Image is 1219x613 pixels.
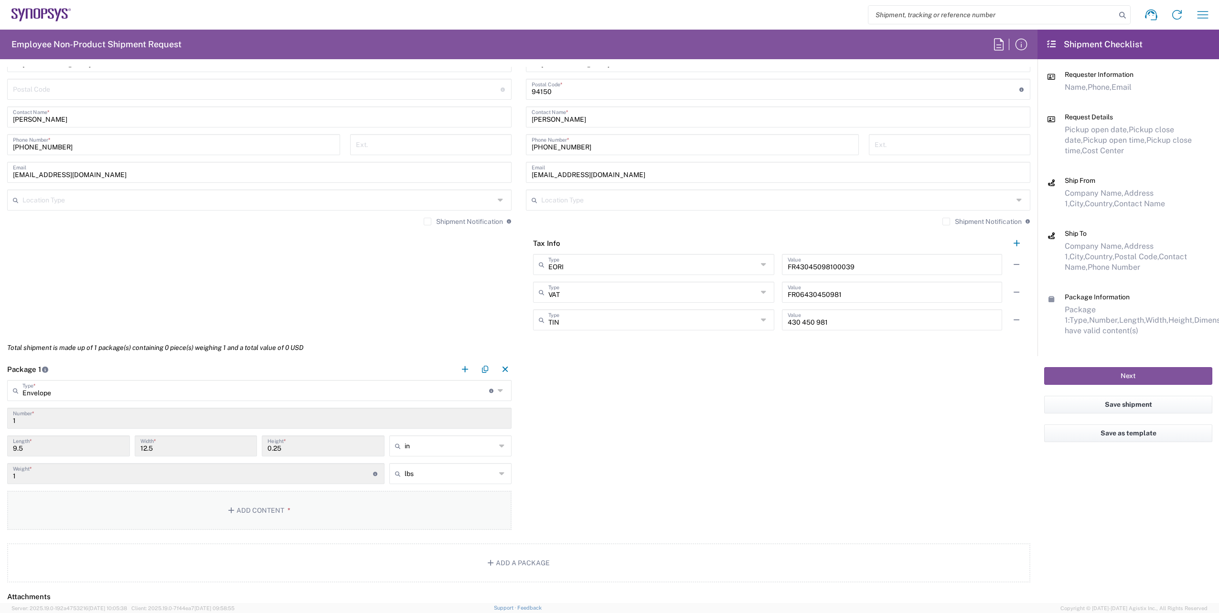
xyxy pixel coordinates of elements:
[1088,83,1112,92] span: Phone,
[1145,316,1168,325] span: Width,
[1114,199,1165,208] span: Contact Name
[942,218,1022,225] label: Shipment Notification
[1065,71,1133,78] span: Requester Information
[1044,367,1212,385] button: Next
[1085,199,1114,208] span: Country,
[7,543,1030,582] button: Add a Package
[424,218,503,225] label: Shipment Notification
[1065,230,1087,237] span: Ship To
[1082,146,1124,155] span: Cost Center
[7,592,51,602] h2: Attachments
[1065,293,1130,301] span: Package Information
[1168,316,1194,325] span: Height,
[194,605,235,611] span: [DATE] 09:58:55
[88,605,127,611] span: [DATE] 10:05:38
[1069,199,1085,208] span: City,
[1065,242,1124,251] span: Company Name,
[517,605,542,611] a: Feedback
[1065,113,1113,121] span: Request Details
[131,605,235,611] span: Client: 2025.19.0-7f44ea7
[1069,316,1089,325] span: Type,
[11,605,127,611] span: Server: 2025.19.0-192a4753216
[1069,252,1085,261] span: City,
[1112,83,1132,92] span: Email
[1114,252,1159,261] span: Postal Code,
[868,6,1116,24] input: Shipment, tracking or reference number
[1060,604,1208,613] span: Copyright © [DATE]-[DATE] Agistix Inc., All Rights Reserved
[1089,316,1119,325] span: Number,
[1119,316,1145,325] span: Length,
[1065,83,1088,92] span: Name,
[7,491,512,530] button: Add Content*
[1085,252,1114,261] span: Country,
[1044,424,1212,442] button: Save as template
[1065,305,1096,325] span: Package 1:
[1065,189,1124,198] span: Company Name,
[494,605,518,611] a: Support
[533,239,560,248] h2: Tax Info
[1088,263,1140,272] span: Phone Number
[7,365,49,374] h2: Package 1
[1044,396,1212,413] button: Save shipment
[11,39,182,50] h2: Employee Non-Product Shipment Request
[1083,136,1146,145] span: Pickup open time,
[1065,177,1095,184] span: Ship From
[1046,39,1143,50] h2: Shipment Checklist
[1065,125,1129,134] span: Pickup open date,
